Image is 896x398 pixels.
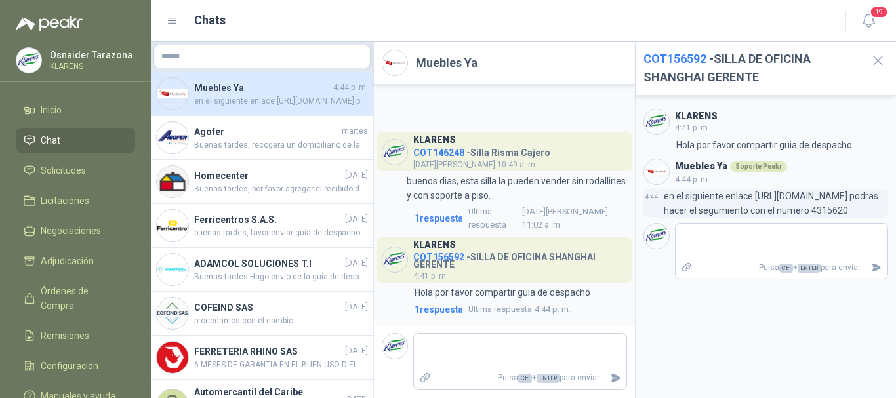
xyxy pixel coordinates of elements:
[675,175,710,184] span: 4:44 p. m.
[194,183,368,195] span: Buenas tardes, por favor agregar el recibido de esta mercancia, ya que almacen general reporta no...
[345,345,368,357] span: [DATE]
[157,254,188,285] img: Company Logo
[866,256,887,279] button: Enviar
[664,189,888,218] p: en el siguiente enlace [URL][DOMAIN_NAME] podras hacer el segumiento con el numero 4315620
[342,125,368,138] span: martes
[675,113,718,120] h3: KLARENS
[605,367,626,389] button: Enviar
[675,123,710,132] span: 4:41 p. m.
[645,193,659,201] span: 4:44
[16,323,135,348] a: Remisiones
[194,139,368,151] span: Buenas tardes, recogera un domiciliario de la empresa [PERSON_NAME] express con una carta de auto...
[413,252,464,262] span: COT156592
[345,257,368,269] span: [DATE]
[41,359,98,373] span: Configuración
[151,292,373,336] a: Company LogoCOFEIND SAS[DATE]procedamos con el cambio
[518,374,532,383] span: Ctrl
[194,81,331,95] h4: Muebles Ya
[41,133,60,148] span: Chat
[413,144,550,157] h4: - Silla Risma Cajero
[16,279,135,318] a: Órdenes de Compra
[382,247,407,272] img: Company Logo
[194,125,339,139] h4: Agofer
[194,169,342,183] h4: Homecenter
[468,303,571,316] span: 4:44 p. m.
[16,353,135,378] a: Configuración
[194,212,342,227] h4: Ferricentros S.A.S.
[798,264,821,273] span: ENTER
[643,52,706,66] span: COT156592
[157,166,188,197] img: Company Logo
[50,62,132,70] p: KLARENS
[16,218,135,243] a: Negociaciones
[16,188,135,213] a: Licitaciones
[16,98,135,123] a: Inicio
[697,256,866,279] p: Pulsa + para enviar
[16,249,135,273] a: Adjudicación
[194,315,368,327] span: procedamos con el cambio
[157,78,188,109] img: Company Logo
[194,256,342,271] h4: ADAMCOL SOLUCIONES T.I
[857,9,880,33] button: 19
[194,95,368,108] span: en el siguiente enlace [URL][DOMAIN_NAME] podras hacer el segumiento con el numero 4315620
[415,302,463,317] span: 1 respuesta
[414,367,436,389] label: Adjuntar archivos
[194,11,226,30] h1: Chats
[412,205,627,232] a: 1respuestaUltima respuesta[DATE][PERSON_NAME] 11:02 a. m.
[643,50,860,87] h2: - SILLA DE OFICINA SHANGHAI GERENTE
[413,241,456,249] h3: KLARENS
[382,140,407,165] img: Company Logo
[157,342,188,373] img: Company Logo
[194,359,368,371] span: 6 MESES DE GARANTIA EN EL BUEN USO D ELA HTA
[194,344,342,359] h4: FERRETERIA RHINO SAS
[41,284,123,313] span: Órdenes de Compra
[151,160,373,204] a: Company LogoHomecenter[DATE]Buenas tardes, por favor agregar el recibido de esta mercancia, ya qu...
[676,138,852,152] p: Hola por favor compartir guia de despacho
[41,328,89,343] span: Remisiones
[382,334,407,359] img: Company Logo
[644,159,669,184] img: Company Logo
[436,367,605,389] p: Pulsa + para enviar
[468,303,532,316] span: Ultima respuesta
[675,163,727,170] h3: Muebles Ya
[676,256,698,279] label: Adjuntar archivos
[644,109,669,134] img: Company Logo
[468,205,624,232] span: [DATE][PERSON_NAME] 11:02 a. m.
[16,128,135,153] a: Chat
[413,136,456,144] h3: KLARENS
[16,16,83,31] img: Logo peakr
[413,148,464,158] span: COT146248
[413,249,627,268] h4: - SILLA DE OFICINA SHANGHAI GERENTE
[41,254,94,268] span: Adjudicación
[382,50,407,75] img: Company Logo
[41,224,101,238] span: Negociaciones
[468,205,519,232] span: Ultima respuesta
[50,50,132,60] p: Osnaider Tarazona
[157,122,188,153] img: Company Logo
[413,160,537,169] span: [DATE][PERSON_NAME] 10:49 a. m.
[412,302,627,317] a: 1respuestaUltima respuesta4:44 p. m.
[16,158,135,183] a: Solicitudes
[333,81,368,94] span: 4:44 p. m.
[151,116,373,160] a: Company LogoAgofermartesBuenas tardes, recogera un domiciliario de la empresa [PERSON_NAME] expre...
[345,301,368,313] span: [DATE]
[157,298,188,329] img: Company Logo
[644,224,669,249] img: Company Logo
[415,211,463,226] span: 1 respuesta
[730,161,787,172] div: Soporte Peakr
[151,204,373,248] a: Company LogoFerricentros S.A.S.[DATE]buenas tardes, favor enviar guia de despacho de esta soldadu...
[16,48,41,73] img: Company Logo
[870,6,888,18] span: 19
[407,174,626,203] p: buenos dias, esta silla la pueden vender sin rodallines y con soporte a piso.
[151,72,373,116] a: Company LogoMuebles Ya4:44 p. m.en el siguiente enlace [URL][DOMAIN_NAME] podras hacer el segumie...
[157,210,188,241] img: Company Logo
[151,248,373,292] a: Company LogoADAMCOL SOLUCIONES T.I[DATE]Buenas tardes Hago envío de la guía de despacho. quedo at...
[41,163,86,178] span: Solicitudes
[194,227,368,239] span: buenas tardes, favor enviar guia de despacho de esta soldadura .
[413,271,448,281] span: 4:41 p. m.
[416,54,478,72] h2: Muebles Ya
[345,213,368,226] span: [DATE]
[415,285,590,300] p: Hola por favor compartir guia de despacho
[41,193,89,208] span: Licitaciones
[537,374,560,383] span: ENTER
